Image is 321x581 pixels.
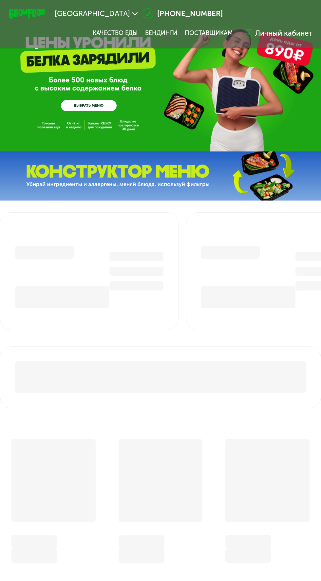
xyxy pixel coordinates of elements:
span: [GEOGRAPHIC_DATA] [55,10,130,17]
a: Качество еды [93,29,138,37]
div: Личный кабинет [255,28,312,39]
a: Вендинги [145,29,178,37]
a: ВЫБРАТЬ МЕНЮ [61,100,116,111]
div: поставщикам [185,29,233,37]
a: [PHONE_NUMBER] [142,8,223,19]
